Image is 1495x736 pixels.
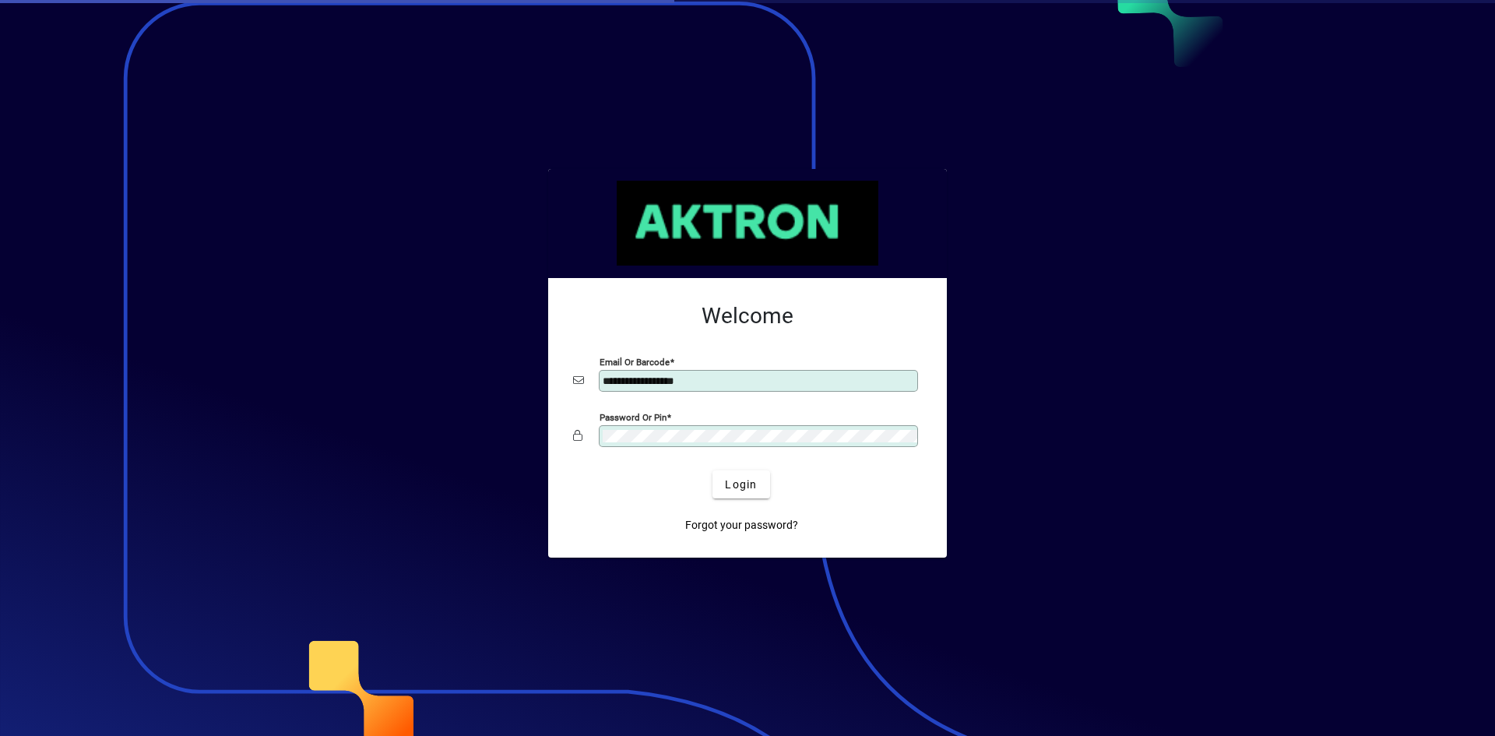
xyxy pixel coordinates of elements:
span: Login [725,477,757,493]
span: Forgot your password? [685,517,798,534]
a: Forgot your password? [679,511,804,539]
h2: Welcome [573,303,922,329]
mat-label: Password or Pin [600,412,667,423]
mat-label: Email or Barcode [600,357,670,368]
button: Login [712,470,769,498]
